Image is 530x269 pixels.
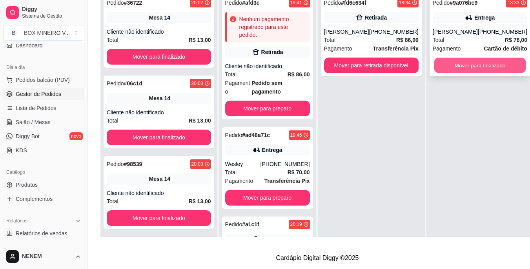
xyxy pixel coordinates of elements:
[149,14,162,22] span: Mesa
[107,210,211,226] button: Mover para finalizado
[16,118,51,126] span: Salão / Mesas
[3,102,84,114] a: Lista de Pedidos
[433,44,461,53] span: Pagamento
[24,29,70,37] div: BOX MINEIRO V ...
[396,37,419,43] strong: R$ 86,00
[3,166,84,179] div: Catálogo
[261,235,283,243] div: Retirada
[260,160,310,168] div: [PHONE_NUMBER]
[16,132,40,140] span: Diggy Bot
[107,36,118,44] span: Total
[3,116,84,128] a: Salão / Mesas
[107,130,211,145] button: Mover para finalizado
[16,90,61,98] span: Gestor de Pedidos
[124,80,143,87] strong: # 06c1d
[16,195,53,203] span: Complementos
[3,61,84,74] div: Dia a dia
[22,6,81,13] span: Diggy
[16,104,56,112] span: Lista de Pedidos
[107,108,211,116] div: Cliente não identificado
[261,48,283,56] div: Retirada
[433,28,478,36] div: [PERSON_NAME]
[164,175,171,183] div: 14
[373,45,419,52] strong: Transferência Pix
[225,168,237,177] span: Total
[189,37,211,43] strong: R$ 13,00
[191,161,203,167] div: 20:03
[3,247,84,266] button: NENEM
[164,94,171,102] div: 14
[3,3,84,22] a: DiggySistema de Gestão
[22,13,81,19] span: Sistema de Gestão
[3,241,84,254] a: Relatório de clientes
[3,144,84,157] a: KDS
[3,39,84,52] a: Dashboard
[288,169,310,175] strong: R$ 70,00
[225,101,310,116] button: Mover para preparo
[3,227,84,240] a: Relatórios de vendas
[6,218,27,224] span: Relatórios
[16,42,43,49] span: Dashboard
[16,146,27,154] span: KDS
[3,193,84,205] a: Complementos
[3,179,84,191] a: Produtos
[16,181,38,189] span: Produtos
[107,49,211,65] button: Mover para finalizado
[324,28,369,36] div: [PERSON_NAME]
[3,25,84,41] button: Select a team
[324,58,419,73] button: Mover para retirada disponível
[239,15,307,39] div: Nenhum pagamento registrado para este pedido.
[225,62,310,70] div: Cliente não identificado
[288,71,310,78] strong: R$ 86,00
[290,221,302,227] div: 20:19
[474,14,495,22] div: Entrega
[225,160,260,168] div: Wesley
[225,177,253,185] span: Pagamento
[107,189,211,197] div: Cliente não identificado
[191,80,203,87] div: 20:03
[484,45,527,52] strong: Cartão de débito
[225,221,242,227] span: Pedido
[324,36,336,44] span: Total
[16,76,70,84] span: Pedidos balcão (PDV)
[3,88,84,100] a: Gestor de Pedidos
[107,80,124,87] span: Pedido
[225,79,252,96] span: Pagamento
[262,146,282,154] div: Entrega
[16,244,66,251] span: Relatório de clientes
[3,130,84,143] a: Diggy Botnovo
[16,229,67,237] span: Relatórios de vendas
[225,70,237,79] span: Total
[225,132,242,138] span: Pedido
[164,14,171,22] div: 14
[189,117,211,124] strong: R$ 13,00
[107,197,118,206] span: Total
[149,175,162,183] span: Mesa
[242,221,259,227] strong: # a1c1f
[107,116,118,125] span: Total
[434,58,526,73] button: Mover para finalizado
[149,94,162,102] span: Mesa
[324,44,352,53] span: Pagamento
[107,161,124,167] span: Pedido
[505,37,527,43] strong: R$ 78,00
[365,14,387,22] div: Retirada
[290,132,302,138] div: 19:46
[433,36,444,44] span: Total
[369,28,419,36] div: [PHONE_NUMBER]
[478,28,527,36] div: [PHONE_NUMBER]
[107,28,211,36] div: Cliente não identificado
[264,178,310,184] strong: Transferência Pix
[3,74,84,86] button: Pedidos balcão (PDV)
[189,198,211,204] strong: R$ 13,00
[251,80,282,95] strong: Pedido sem pagamento
[124,161,142,167] strong: # 98539
[10,29,18,37] span: B
[242,132,270,138] strong: # ad48a71c
[225,190,310,206] button: Mover para preparo
[22,253,72,260] span: NENEM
